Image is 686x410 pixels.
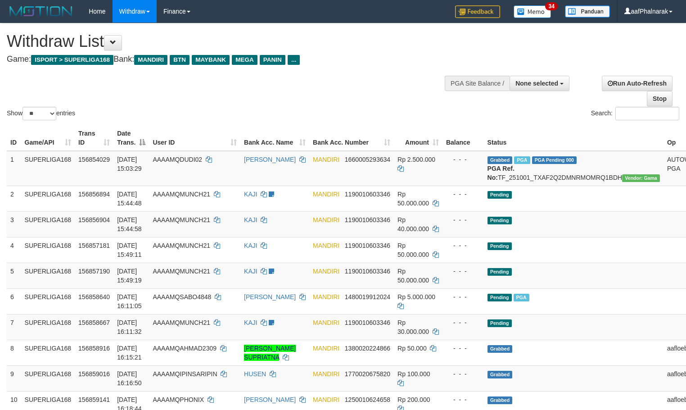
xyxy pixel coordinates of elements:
[7,186,21,211] td: 2
[7,211,21,237] td: 3
[442,125,484,151] th: Balance
[117,268,142,284] span: [DATE] 15:49:19
[487,217,512,224] span: Pending
[397,268,429,284] span: Rp 50.000.000
[117,156,142,172] span: [DATE] 15:03:29
[7,107,75,120] label: Show entries
[21,151,75,186] td: SUPERLIGA168
[288,55,300,65] span: ...
[345,242,390,249] span: Copy 1190010603346 to clipboard
[7,263,21,288] td: 5
[153,191,210,198] span: AAAAMQMUNCH21
[487,268,512,276] span: Pending
[313,370,339,378] span: MANDIRI
[313,242,339,249] span: MANDIRI
[313,345,339,352] span: MANDIRI
[313,293,339,301] span: MANDIRI
[484,125,663,151] th: Status
[313,191,339,198] span: MANDIRI
[7,314,21,340] td: 7
[487,156,513,164] span: Grabbed
[21,314,75,340] td: SUPERLIGA168
[232,55,257,65] span: MEGA
[117,293,142,310] span: [DATE] 16:11:05
[514,5,551,18] img: Button%20Memo.svg
[487,396,513,404] span: Grabbed
[244,268,257,275] a: KAJI
[240,125,309,151] th: Bank Acc. Name: activate to sort column ascending
[514,156,530,164] span: Marked by aafsoycanthlai
[446,318,480,327] div: - - -
[244,396,296,403] a: [PERSON_NAME]
[117,345,142,361] span: [DATE] 16:15:21
[244,242,257,249] a: KAJI
[397,396,430,403] span: Rp 200.000
[455,5,500,18] img: Feedback.jpg
[117,216,142,232] span: [DATE] 15:44:58
[487,165,514,181] b: PGA Ref. No:
[309,125,394,151] th: Bank Acc. Number: activate to sort column ascending
[345,370,390,378] span: Copy 1770020675820 to clipboard
[153,370,217,378] span: AAAAMQIPINSARIPIN
[21,237,75,263] td: SUPERLIGA168
[487,345,513,353] span: Grabbed
[445,76,510,91] div: PGA Site Balance /
[78,242,110,249] span: 156857181
[565,5,610,18] img: panduan.png
[7,55,448,64] h4: Game: Bank:
[345,156,390,163] span: Copy 1660005293634 to clipboard
[7,340,21,365] td: 8
[515,80,558,87] span: None selected
[313,396,339,403] span: MANDIRI
[78,319,110,326] span: 156858667
[345,191,390,198] span: Copy 1190010603346 to clipboard
[345,268,390,275] span: Copy 1190010603346 to clipboard
[244,156,296,163] a: [PERSON_NAME]
[602,76,672,91] a: Run Auto-Refresh
[78,345,110,352] span: 156858916
[117,242,142,258] span: [DATE] 15:49:11
[78,191,110,198] span: 156856894
[153,319,210,326] span: AAAAMQMUNCH21
[78,293,110,301] span: 156858640
[345,293,390,301] span: Copy 1480019912024 to clipboard
[117,319,142,335] span: [DATE] 16:11:32
[117,370,142,387] span: [DATE] 16:16:50
[113,125,149,151] th: Date Trans.: activate to sort column descending
[484,151,663,186] td: TF_251001_TXAF2Q2DMNRMOMRQ1BDH
[117,191,142,207] span: [DATE] 15:44:48
[7,365,21,391] td: 9
[487,294,512,301] span: Pending
[153,396,204,403] span: AAAAMQPHONIX
[394,125,442,151] th: Amount: activate to sort column ascending
[7,125,21,151] th: ID
[446,215,480,224] div: - - -
[591,107,679,120] label: Search:
[244,345,296,361] a: [PERSON_NAME] SUPRIATNA
[487,191,512,199] span: Pending
[622,174,660,182] span: Vendor URL: https://trx31.1velocity.biz
[244,319,257,326] a: KAJI
[313,319,339,326] span: MANDIRI
[545,2,557,10] span: 34
[21,340,75,365] td: SUPERLIGA168
[7,237,21,263] td: 4
[75,125,113,151] th: Trans ID: activate to sort column ascending
[397,156,435,163] span: Rp 2.500.000
[21,211,75,237] td: SUPERLIGA168
[446,369,480,378] div: - - -
[397,191,429,207] span: Rp 50.000.000
[31,55,113,65] span: ISPORT > SUPERLIGA168
[313,268,339,275] span: MANDIRI
[647,91,672,106] a: Stop
[397,216,429,232] span: Rp 40.000.000
[487,371,513,378] span: Grabbed
[153,268,210,275] span: AAAAMQMUNCH21
[78,396,110,403] span: 156859141
[532,156,577,164] span: PGA Pending
[446,241,480,250] div: - - -
[446,190,480,199] div: - - -
[313,156,339,163] span: MANDIRI
[446,395,480,404] div: - - -
[397,370,430,378] span: Rp 100.000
